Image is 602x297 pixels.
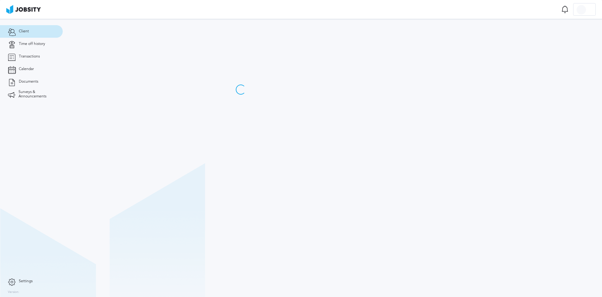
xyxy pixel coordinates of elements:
[18,90,55,99] span: Surveys & Announcements
[19,80,38,84] span: Documents
[19,279,33,283] span: Settings
[19,67,34,71] span: Calendar
[19,54,40,59] span: Transactions
[8,290,19,294] label: Version:
[19,29,29,34] span: Client
[19,42,45,46] span: Time off history
[6,5,41,14] img: ab4bad089aa723f57921c736e9817d99.png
